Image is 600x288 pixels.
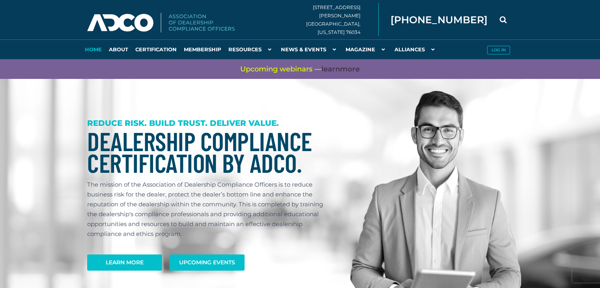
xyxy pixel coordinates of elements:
a: Membership [180,39,225,59]
p: The mission of the Association of Dealership Compliance Officers is to reduce business risk for t... [87,180,331,239]
a: learnmore [321,64,360,74]
a: Resources [225,39,277,59]
a: Alliances [391,39,441,59]
h3: REDUCE RISK. BUILD TRUST. DELIVER VALUE. [87,118,331,128]
span: Upcoming webinars — [240,64,360,74]
div: [STREET_ADDRESS][PERSON_NAME] [GEOGRAPHIC_DATA], [US_STATE] 76034 [306,3,379,36]
a: News & Events [277,39,342,59]
a: Upcoming Events [170,254,245,271]
span: learn [321,65,340,73]
a: Certification [132,39,180,59]
button: Log in [487,46,510,54]
h1: Dealership Compliance Certification by ADCO. [87,130,331,174]
a: Magazine [342,39,391,59]
a: Log in [484,39,513,59]
img: Association of Dealership Compliance Officers logo [87,13,235,33]
a: About [105,39,132,59]
a: Home [81,39,105,59]
a: Learn More [87,254,162,271]
span: [PHONE_NUMBER] [391,15,488,25]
